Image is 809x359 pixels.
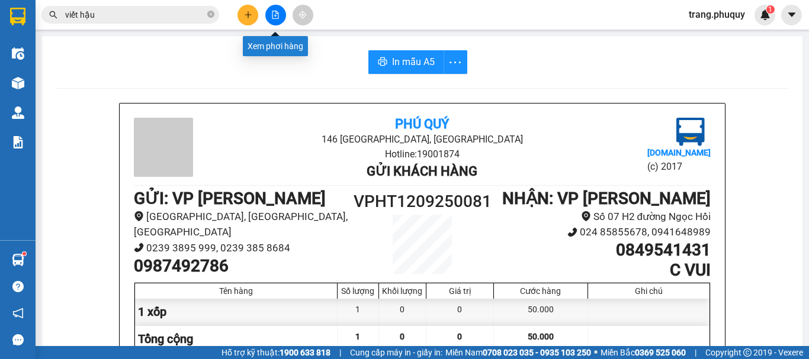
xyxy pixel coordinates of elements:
li: 0239 3895 999, 0239 385 8684 [134,240,350,256]
img: warehouse-icon [12,254,24,266]
img: warehouse-icon [12,47,24,60]
img: logo-vxr [10,8,25,25]
span: Miền Nam [445,346,591,359]
span: trang.phuquy [679,7,755,22]
span: copyright [743,348,752,357]
div: 1 xốp [135,299,338,325]
span: Tổng cộng [138,332,193,346]
sup: 1 [766,5,775,14]
button: printerIn mẫu A5 [368,50,444,74]
span: file-add [271,11,280,19]
span: search [49,11,57,19]
span: caret-down [786,9,797,20]
div: Khối lượng [382,286,423,296]
sup: 1 [23,252,26,255]
span: 0 [457,332,462,341]
li: [GEOGRAPHIC_DATA], [GEOGRAPHIC_DATA], [GEOGRAPHIC_DATA] [134,209,350,240]
span: plus [244,11,252,19]
span: more [444,55,467,70]
span: close-circle [207,9,214,21]
span: 1 [768,5,772,14]
img: logo.jpg [676,118,705,146]
span: | [695,346,696,359]
b: Phú Quý [395,117,449,131]
li: Số 07 H2 đường Ngọc Hồi [495,209,711,225]
h1: 0849541431 [495,240,711,260]
img: warehouse-icon [12,77,24,89]
button: aim [293,5,313,25]
b: NHẬN : VP [PERSON_NAME] [502,189,711,208]
span: 50.000 [528,332,554,341]
span: phone [134,242,144,253]
span: phone [567,227,577,237]
button: more [444,50,467,74]
li: 024 85855678, 0941648989 [495,224,711,240]
h1: 0987492786 [134,256,350,276]
span: environment [581,211,591,221]
span: printer [378,57,387,68]
strong: 0369 525 060 [635,348,686,357]
li: Hotline: 19001874 [230,147,614,161]
h1: C VUI [495,260,711,280]
span: 1 [355,332,360,341]
div: Số lượng [341,286,375,296]
div: 1 [338,299,379,325]
span: Cung cấp máy in - giấy in: [350,346,442,359]
button: plus [237,5,258,25]
b: GỬI : VP [PERSON_NAME] [134,189,326,208]
div: Cước hàng [497,286,585,296]
div: Ghi chú [591,286,707,296]
span: 0 [400,332,404,341]
div: 0 [426,299,494,325]
li: (c) 2017 [647,159,711,174]
span: question-circle [12,281,24,292]
img: icon-new-feature [760,9,771,20]
img: warehouse-icon [12,106,24,119]
span: notification [12,308,24,319]
img: solution-icon [12,136,24,148]
span: | [339,346,341,359]
li: 146 [GEOGRAPHIC_DATA], [GEOGRAPHIC_DATA] [230,132,614,147]
span: aim [298,11,307,19]
span: ⚪️ [594,350,598,355]
h1: VPHT1209250081 [350,189,495,215]
div: Tên hàng [138,286,334,296]
span: Hỗ trợ kỹ thuật: [221,346,330,359]
span: close-circle [207,11,214,18]
div: 50.000 [494,299,588,325]
button: caret-down [781,5,802,25]
div: Giá trị [429,286,490,296]
span: environment [134,211,144,221]
button: file-add [265,5,286,25]
strong: 1900 633 818 [280,348,330,357]
span: Miền Bắc [601,346,686,359]
b: Gửi khách hàng [367,164,477,179]
span: message [12,334,24,345]
span: In mẫu A5 [392,54,435,69]
b: [DOMAIN_NAME] [647,148,711,157]
strong: 0708 023 035 - 0935 103 250 [483,348,591,357]
div: 0 [379,299,426,325]
input: Tìm tên, số ĐT hoặc mã đơn [65,8,205,21]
